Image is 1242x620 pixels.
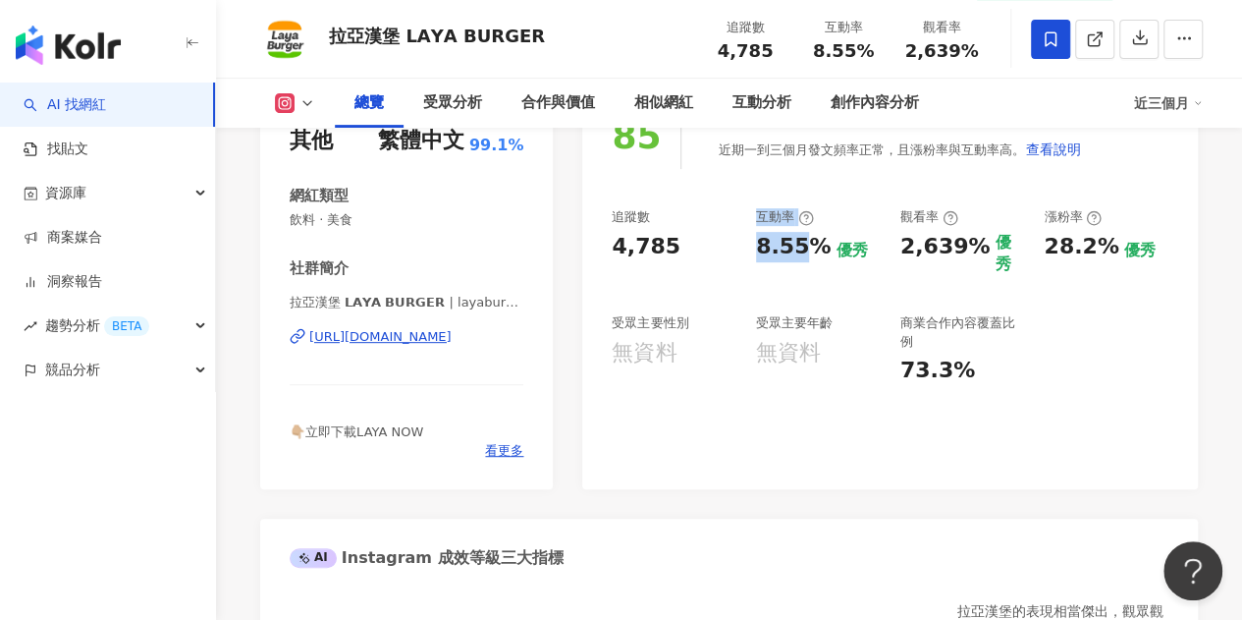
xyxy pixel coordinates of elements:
span: 趨勢分析 [45,304,149,348]
div: 優秀 [836,240,867,261]
div: 漲粉率 [1044,208,1102,226]
div: 4,785 [612,232,680,262]
span: 4,785 [718,40,774,61]
div: 受眾主要性別 [612,314,688,332]
div: 追蹤數 [612,208,650,226]
div: 無資料 [612,338,676,368]
div: 觀看率 [904,18,979,37]
div: Instagram 成效等級三大指標 [290,547,563,569]
div: 商業合作內容覆蓋比例 [900,314,1025,350]
iframe: Help Scout Beacon - Open [1163,541,1222,600]
div: 拉亞漢堡 𝗟𝗔𝗬𝗔 𝗕𝗨𝗥𝗚𝗘𝗥 [329,24,545,48]
span: 99.1% [469,135,524,156]
div: 合作與價值 [521,91,595,115]
div: AI [290,548,337,568]
a: 洞察報告 [24,272,102,292]
span: 看更多 [485,442,523,460]
div: 85 [612,116,661,156]
div: 總覽 [354,91,384,115]
div: 73.3% [900,356,975,386]
div: 繁體中文 [378,126,464,156]
div: 相似網紅 [634,91,693,115]
div: 追蹤數 [708,18,783,37]
a: 商案媒合 [24,228,102,248]
span: 拉亞漢堡 𝗟𝗔𝗬𝗔 𝗕𝗨𝗥𝗚𝗘𝗥 | layaburger [290,294,523,311]
div: [URL][DOMAIN_NAME] [309,328,452,346]
span: rise [24,319,37,333]
div: 2,639% [900,232,991,276]
div: 網紅類型 [290,186,349,206]
div: 觀看率 [900,208,958,226]
div: 優秀 [995,232,1024,276]
span: 資源庫 [45,171,86,215]
span: 2,639% [905,41,979,61]
img: logo [16,26,121,65]
div: 28.2% [1044,232,1118,262]
div: 創作內容分析 [831,91,919,115]
div: 近三個月 [1134,87,1203,119]
a: 找貼文 [24,140,88,159]
div: 互動分析 [732,91,791,115]
div: 無資料 [756,338,821,368]
div: BETA [104,316,149,336]
span: 查看說明 [1025,141,1080,157]
span: 飲料 · 美食 [290,211,523,229]
div: 受眾主要年齡 [756,314,833,332]
a: searchAI 找網紅 [24,95,106,115]
div: 社群簡介 [290,258,349,279]
a: [URL][DOMAIN_NAME] [290,328,523,346]
div: 優秀 [1124,240,1156,261]
div: 受眾分析 [423,91,482,115]
span: 👇🏼立即下載LAYA NOW [290,424,423,439]
div: 互動率 [756,208,814,226]
div: 近期一到三個月發文頻率正常，且漲粉率與互動率高。 [718,130,1081,169]
div: 其他 [290,126,333,156]
div: 互動率 [806,18,881,37]
img: KOL Avatar [255,10,314,69]
span: 8.55% [813,41,874,61]
div: 8.55% [756,232,831,262]
button: 查看說明 [1024,130,1081,169]
span: 競品分析 [45,348,100,392]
